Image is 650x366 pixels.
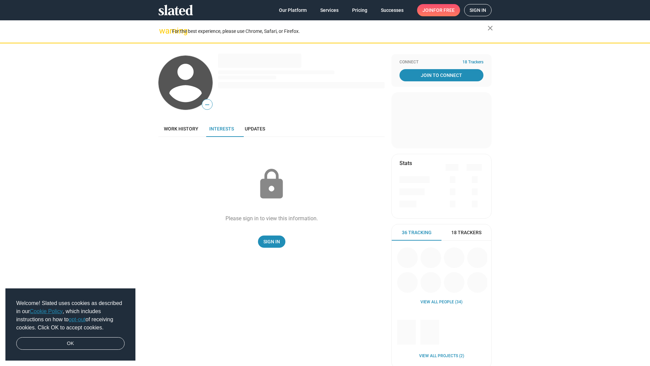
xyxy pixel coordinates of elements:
a: Services [315,4,344,16]
div: For the best experience, please use Chrome, Safari, or Firefox. [172,27,487,36]
a: View all Projects (2) [419,353,464,359]
div: Connect [399,60,483,65]
a: Pricing [347,4,373,16]
a: Join To Connect [399,69,483,81]
a: Successes [375,4,409,16]
a: Work history [158,121,204,137]
span: Work history [164,126,198,131]
span: 18 Trackers [462,60,483,65]
span: Join [422,4,455,16]
a: Sign In [258,236,285,248]
span: Join To Connect [401,69,482,81]
span: Successes [381,4,404,16]
mat-icon: lock [255,167,288,201]
mat-card-title: Stats [399,160,412,167]
span: Updates [245,126,265,131]
span: Our Platform [279,4,307,16]
span: Sign in [470,4,486,16]
a: Cookie Policy [30,308,63,314]
span: for free [433,4,455,16]
span: Services [320,4,339,16]
a: Interests [204,121,239,137]
a: Sign in [464,4,492,16]
span: Welcome! Slated uses cookies as described in our , which includes instructions on how to of recei... [16,299,125,332]
span: Interests [209,126,234,131]
span: 18 Trackers [451,229,481,236]
div: cookieconsent [5,288,135,361]
div: Please sign in to view this information. [225,215,318,222]
a: View all People (34) [420,300,462,305]
span: Sign In [263,236,280,248]
mat-icon: close [486,24,494,32]
span: — [202,100,212,109]
a: dismiss cookie message [16,337,125,350]
mat-icon: warning [159,27,167,35]
a: Our Platform [274,4,312,16]
a: Joinfor free [417,4,460,16]
a: Updates [239,121,270,137]
span: Pricing [352,4,367,16]
span: 36 Tracking [402,229,432,236]
a: opt-out [69,317,86,322]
